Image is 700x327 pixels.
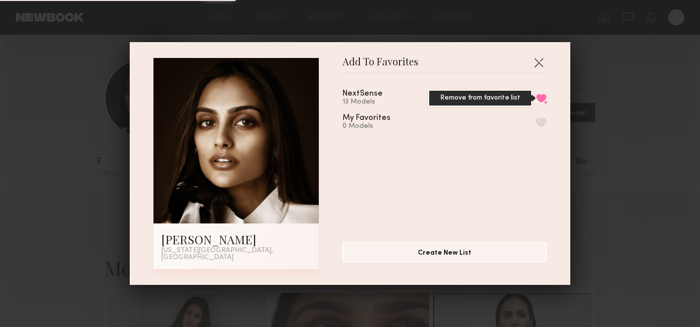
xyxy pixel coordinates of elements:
[343,122,414,130] div: 0 Models
[343,58,418,73] span: Add To Favorites
[536,94,547,103] button: Remove from favorite list
[343,242,547,262] button: Create New List
[161,247,311,261] div: [US_STATE][GEOGRAPHIC_DATA], [GEOGRAPHIC_DATA]
[161,231,311,247] div: [PERSON_NAME]
[531,54,547,70] button: Close
[343,114,391,122] div: My Favorites
[343,90,383,98] div: NextSense
[343,98,406,106] div: 13 Models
